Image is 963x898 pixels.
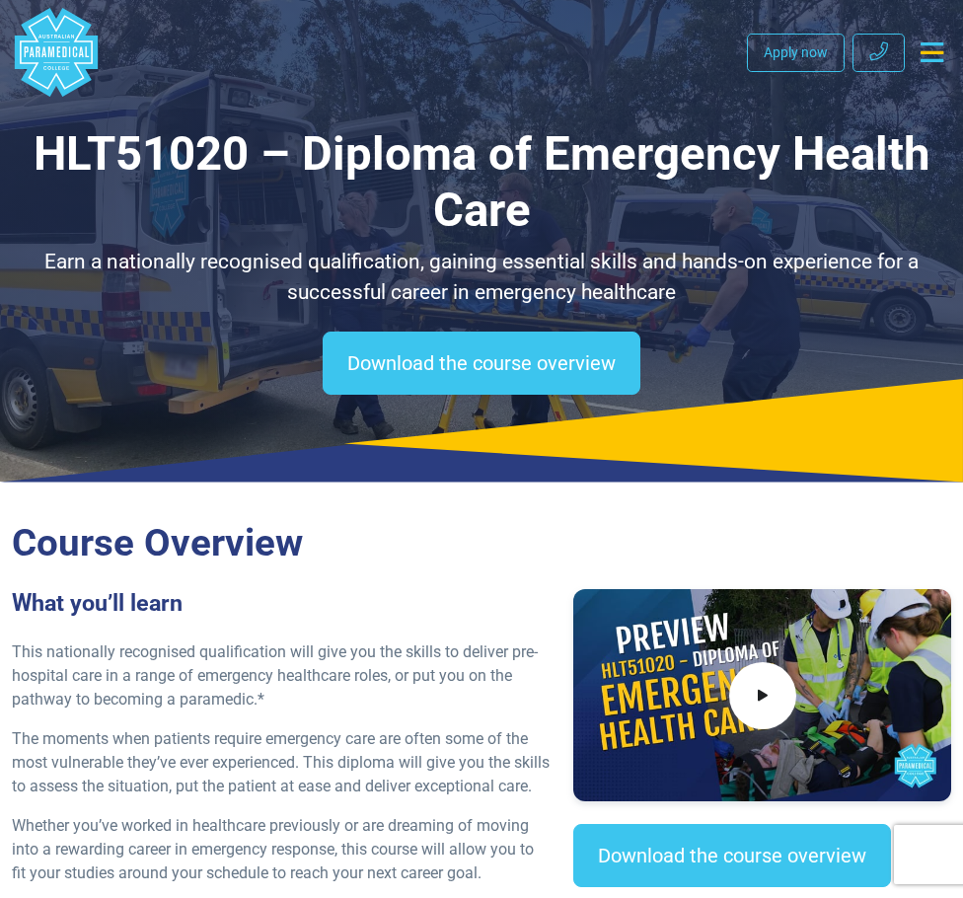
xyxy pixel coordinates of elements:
p: This nationally recognised qualification will give you the skills to deliver pre-hospital care in... [12,640,550,711]
p: The moments when patients require emergency care are often some of the most vulnerable they’ve ev... [12,727,550,798]
a: Download the course overview [573,824,891,887]
p: Whether you’ve worked in healthcare previously or are dreaming of moving into a rewarding career ... [12,814,550,885]
p: Earn a nationally recognised qualification, gaining essential skills and hands-on experience for ... [12,247,951,308]
h3: What you’ll learn [12,589,550,617]
a: Download the course overview [323,332,640,395]
button: Toggle navigation [913,35,951,70]
h2: Course Overview [12,520,951,565]
a: Australian Paramedical College [12,8,101,97]
a: Apply now [747,34,845,72]
h1: HLT51020 – Diploma of Emergency Health Care [12,126,951,239]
